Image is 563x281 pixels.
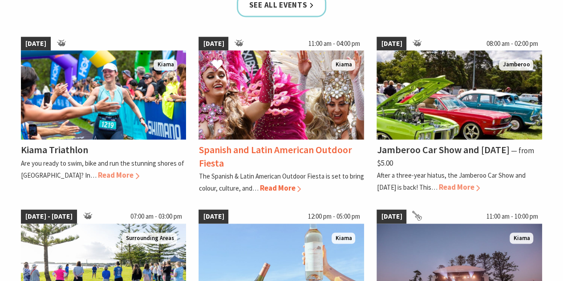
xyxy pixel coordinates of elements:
[377,146,534,167] span: ⁠— from $5.00
[482,37,542,51] span: 08:00 am - 02:00 pm
[499,59,533,70] span: Jamberoo
[377,209,406,224] span: [DATE]
[198,209,228,224] span: [DATE]
[21,37,51,51] span: [DATE]
[21,50,186,139] img: kiamatriathlon
[303,209,364,224] span: 12:00 pm - 05:00 pm
[304,37,364,51] span: 11:00 am - 04:00 pm
[438,182,480,192] span: Read More
[21,209,77,224] span: [DATE] - [DATE]
[21,37,186,194] a: [DATE] kiamatriathlon Kiama Kiama Triathlon Are you ready to swim, bike and run the stunning shor...
[332,59,355,70] span: Kiama
[122,232,177,244] span: Surrounding Areas
[154,59,177,70] span: Kiama
[377,37,406,51] span: [DATE]
[198,37,364,194] a: [DATE] 11:00 am - 04:00 pm Dancers in jewelled pink and silver costumes with feathers, holding th...
[198,37,228,51] span: [DATE]
[377,143,509,156] h4: Jamberoo Car Show and [DATE]
[98,170,139,180] span: Read More
[203,50,232,80] button: Click to Favourite Spanish and Latin American Outdoor Fiesta
[198,172,364,192] p: The Spanish & Latin American Outdoor Fiesta is set to bring colour, culture, and…
[198,50,364,139] img: Dancers in jewelled pink and silver costumes with feathers, holding their hands up while smiling
[259,183,301,193] span: Read More
[126,209,186,224] span: 07:00 am - 03:00 pm
[21,159,184,179] p: Are you ready to swim, bike and run the stunning shores of [GEOGRAPHIC_DATA]? In…
[21,143,88,156] h4: Kiama Triathlon
[377,171,525,191] p: After a three-year hiatus, the Jamberoo Car Show and [DATE] is back! This…
[198,143,352,169] h4: Spanish and Latin American Outdoor Fiesta
[377,50,542,139] img: Jamberoo Car Show
[482,209,542,224] span: 11:00 am - 10:00 pm
[377,37,542,194] a: [DATE] 08:00 am - 02:00 pm Jamberoo Car Show Jamberoo Jamberoo Car Show and [DATE] ⁠— from $5.00 ...
[510,232,533,244] span: Kiama
[332,232,355,244] span: Kiama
